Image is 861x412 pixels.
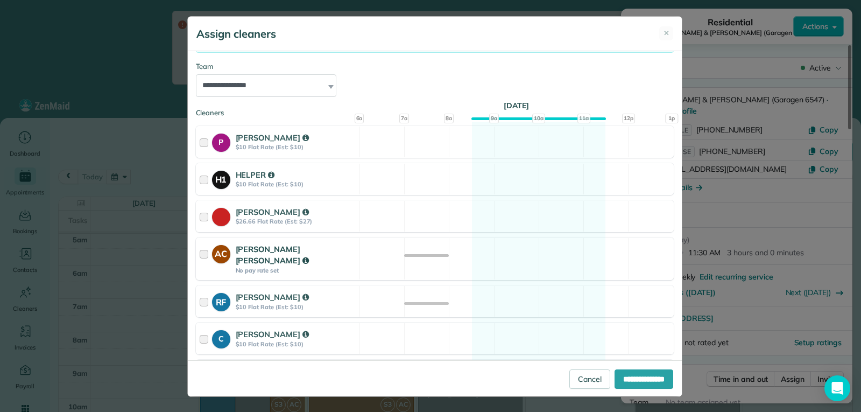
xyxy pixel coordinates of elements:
strong: $10 Flat Rate (Est: $10) [236,303,356,311]
span: ✕ [664,28,669,39]
strong: [PERSON_NAME] [236,132,309,143]
strong: P [212,134,230,148]
strong: $10 Flat Rate (Est: $10) [236,180,356,188]
strong: AC [212,245,230,261]
div: Team [196,61,674,72]
h5: Assign cleaners [196,26,276,41]
strong: [PERSON_NAME] [236,292,309,302]
a: Cancel [569,369,610,389]
strong: [PERSON_NAME] [236,329,309,339]
strong: [PERSON_NAME] [PERSON_NAME] [236,244,309,266]
strong: RF [212,293,230,309]
strong: C [212,330,230,345]
strong: $10 Flat Rate (Est: $10) [236,143,356,151]
strong: [PERSON_NAME] [236,207,309,217]
strong: No pay rate set [236,267,356,274]
strong: $26.66 Flat Rate (Est: $27) [236,218,356,225]
div: Cleaners [196,108,674,111]
strong: HELPER [236,170,275,180]
strong: $10 Flat Rate (Est: $10) [236,340,356,348]
strong: H1 [212,171,230,186]
div: Open Intercom Messenger [824,375,850,401]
